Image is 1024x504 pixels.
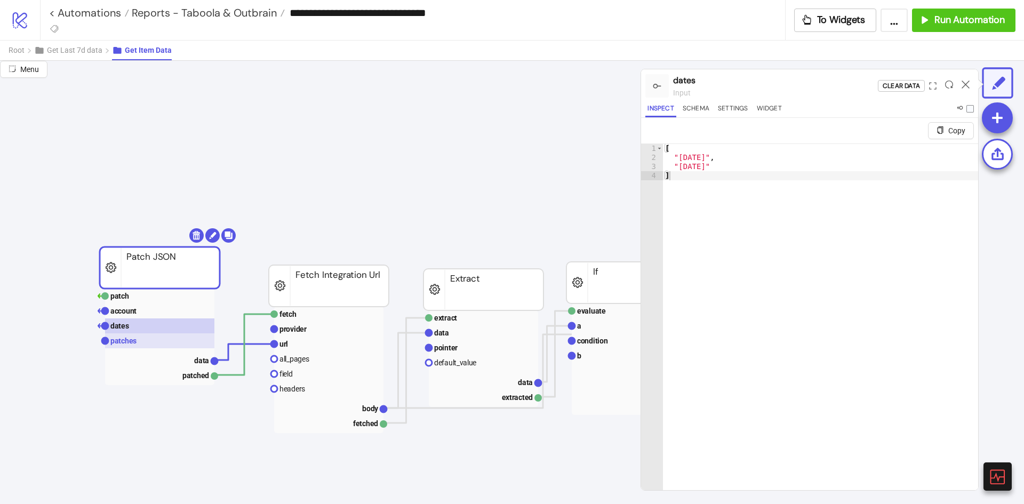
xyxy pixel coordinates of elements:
[755,103,784,117] button: Widget
[20,65,39,74] span: Menu
[49,7,129,18] a: < Automations
[110,337,137,345] text: patches
[125,46,172,54] span: Get Item Data
[110,307,137,315] text: account
[641,144,663,153] div: 1
[716,103,750,117] button: Settings
[362,404,379,413] text: body
[641,162,663,171] div: 3
[434,314,457,322] text: extract
[34,41,112,60] button: Get Last 7d data
[641,153,663,162] div: 2
[279,355,309,363] text: all_pages
[518,378,533,387] text: data
[878,80,925,92] button: Clear Data
[279,370,293,378] text: field
[928,122,974,139] button: Copy
[657,144,662,153] span: Toggle code folding, rows 1 through 4
[577,351,581,360] text: b
[794,9,877,32] button: To Widgets
[577,337,608,345] text: condition
[934,14,1005,26] span: Run Automation
[112,41,172,60] button: Get Item Data
[9,41,34,60] button: Root
[279,385,305,393] text: headers
[279,325,307,333] text: provider
[434,343,458,352] text: pointer
[47,46,102,54] span: Get Last 7d data
[110,292,129,300] text: patch
[929,82,937,90] span: expand
[434,358,476,367] text: default_value
[110,322,129,330] text: dates
[434,329,449,337] text: data
[641,171,663,180] div: 4
[681,103,711,117] button: Schema
[937,126,944,134] span: copy
[912,9,1015,32] button: Run Automation
[279,310,297,318] text: fetch
[129,7,285,18] a: Reports - Taboola & Outbrain
[577,322,581,330] text: a
[883,80,920,92] div: Clear Data
[817,14,866,26] span: To Widgets
[645,103,676,117] button: Inspect
[9,65,16,73] span: radius-bottomright
[279,340,288,348] text: url
[881,9,908,32] button: ...
[9,46,25,54] span: Root
[194,356,209,365] text: data
[948,126,965,135] span: Copy
[577,307,606,315] text: evaluate
[673,87,878,99] div: input
[129,6,277,20] span: Reports - Taboola & Outbrain
[673,74,878,87] div: dates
